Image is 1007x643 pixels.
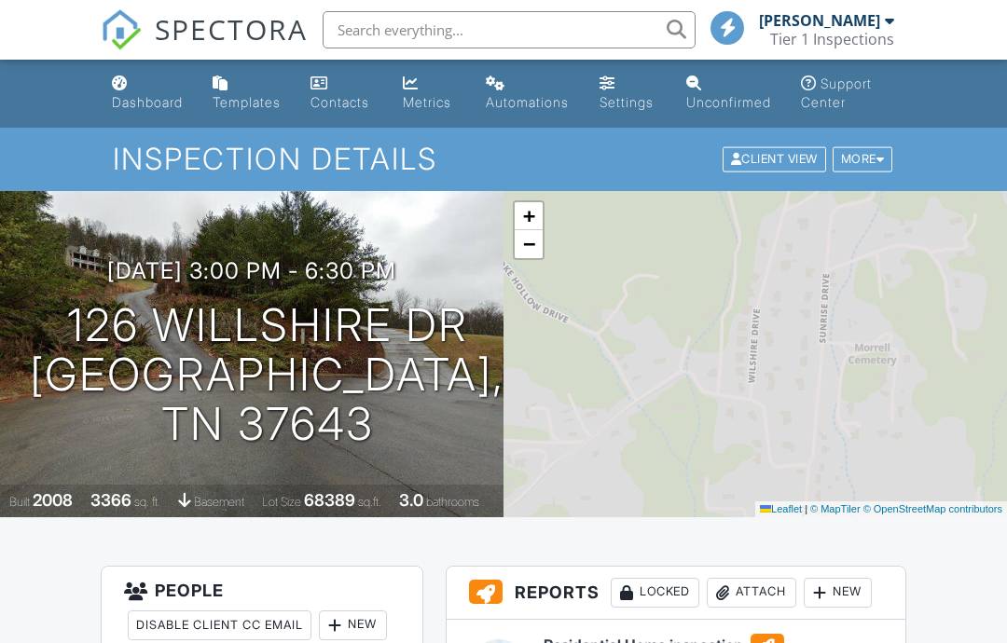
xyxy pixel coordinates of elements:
[395,67,462,120] a: Metrics
[592,67,664,120] a: Settings
[523,232,535,255] span: −
[403,94,451,110] div: Metrics
[304,490,355,510] div: 68389
[805,503,807,514] span: |
[523,204,535,227] span: +
[262,495,301,509] span: Lot Size
[770,30,894,48] div: Tier 1 Inspections
[707,578,796,608] div: Attach
[134,495,160,509] span: sq. ft.
[686,94,771,110] div: Unconfirmed
[213,94,281,110] div: Templates
[399,490,423,510] div: 3.0
[426,495,479,509] span: bathrooms
[515,202,543,230] a: Zoom in
[128,610,311,640] div: Disable Client CC Email
[155,9,308,48] span: SPECTORA
[101,9,142,50] img: The Best Home Inspection Software - Spectora
[804,578,872,608] div: New
[358,495,381,509] span: sq.ft.
[863,503,1002,514] a: © OpenStreetMap contributors
[810,503,861,514] a: © MapTiler
[205,67,288,120] a: Templates
[310,94,369,110] div: Contacts
[33,490,73,510] div: 2008
[793,67,903,120] a: Support Center
[759,11,880,30] div: [PERSON_NAME]
[319,610,387,640] div: New
[447,567,905,620] h3: Reports
[515,230,543,258] a: Zoom out
[833,147,893,172] div: More
[721,151,831,165] a: Client View
[303,67,380,120] a: Contacts
[30,301,504,448] h1: 126 Willshire Dr [GEOGRAPHIC_DATA], TN 37643
[486,94,569,110] div: Automations
[760,503,802,514] a: Leaflet
[194,495,244,509] span: basement
[9,495,30,509] span: Built
[323,11,696,48] input: Search everything...
[679,67,779,120] a: Unconfirmed
[112,94,183,110] div: Dashboard
[107,258,396,283] h3: [DATE] 3:00 pm - 6:30 pm
[101,25,308,64] a: SPECTORA
[113,143,894,175] h1: Inspection Details
[104,67,190,120] a: Dashboard
[600,94,654,110] div: Settings
[611,578,699,608] div: Locked
[723,147,826,172] div: Client View
[90,490,131,510] div: 3366
[801,75,872,110] div: Support Center
[478,67,577,120] a: Automations (Basic)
